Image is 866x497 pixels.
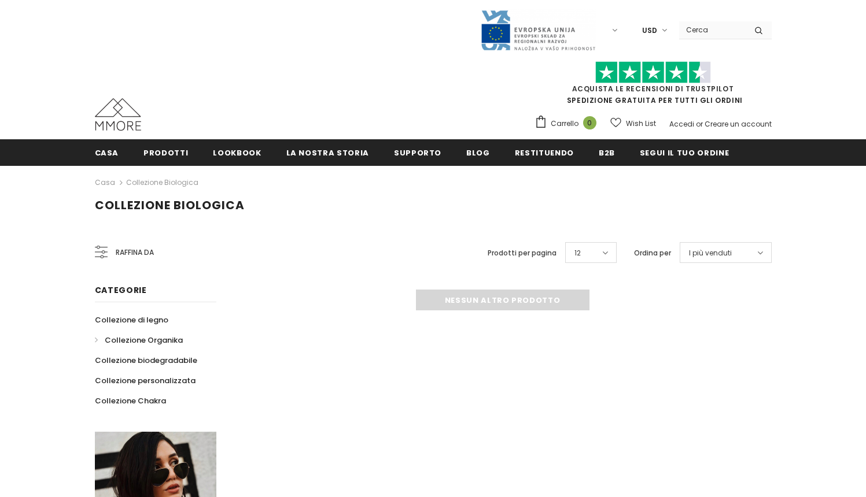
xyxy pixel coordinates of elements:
[95,139,119,165] a: Casa
[116,246,154,259] span: Raffina da
[466,139,490,165] a: Blog
[394,147,441,158] span: supporto
[488,247,557,259] label: Prodotti per pagina
[143,147,188,158] span: Prodotti
[583,116,596,129] span: 0
[95,370,196,391] a: Collezione personalizzata
[143,139,188,165] a: Prodotti
[642,25,657,36] span: USD
[95,355,197,366] span: Collezione biodegradabile
[95,310,168,330] a: Collezione di legno
[95,330,183,350] a: Collezione Organika
[551,118,578,129] span: Carrello
[466,147,490,158] span: Blog
[105,335,183,346] span: Collezione Organika
[394,139,441,165] a: supporto
[689,247,732,259] span: I più venduti
[95,176,115,190] a: Casa
[610,113,656,133] a: Wish List
[95,375,196,386] span: Collezione personalizzata
[126,177,198,187] a: Collezione biologica
[515,147,574,158] span: Restituendo
[95,98,141,131] img: Casi MMORE
[535,66,772,105] span: SPEDIZIONE GRATUITA PER TUTTI GLI ORDINI
[95,284,147,296] span: Categorie
[95,350,197,370] a: Collezione biodegradabile
[480,25,596,35] a: Javni Razpis
[286,147,369,158] span: La nostra storia
[599,147,615,158] span: B2B
[640,139,729,165] a: Segui il tuo ordine
[669,119,694,129] a: Accedi
[213,139,261,165] a: Lookbook
[679,21,746,38] input: Search Site
[95,147,119,158] span: Casa
[626,118,656,129] span: Wish List
[705,119,772,129] a: Creare un account
[213,147,261,158] span: Lookbook
[599,139,615,165] a: B2B
[595,61,711,84] img: Fidati di Pilot Stars
[515,139,574,165] a: Restituendo
[574,247,581,259] span: 12
[480,9,596,51] img: Javni Razpis
[286,139,369,165] a: La nostra storia
[95,391,166,411] a: Collezione Chakra
[640,147,729,158] span: Segui il tuo ordine
[95,197,245,213] span: Collezione biologica
[634,247,671,259] label: Ordina per
[95,314,168,325] span: Collezione di legno
[572,84,734,94] a: Acquista le recensioni di TrustPilot
[535,115,602,132] a: Carrello 0
[696,119,703,129] span: or
[95,395,166,406] span: Collezione Chakra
